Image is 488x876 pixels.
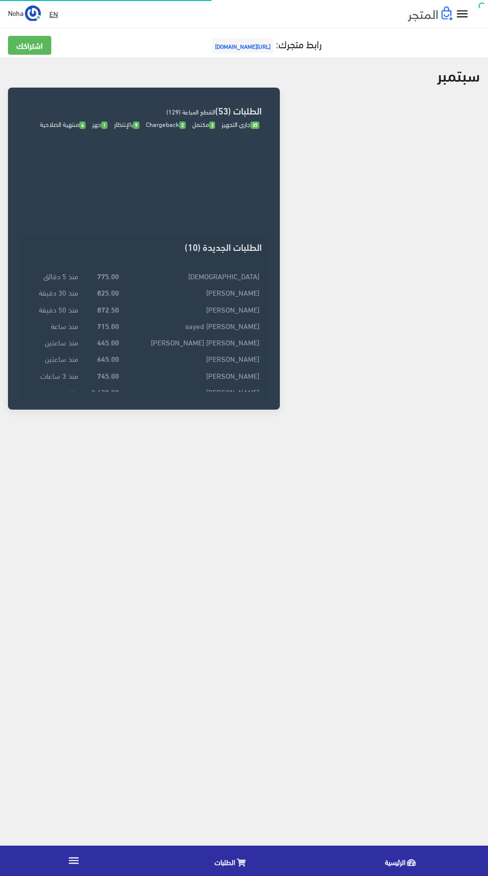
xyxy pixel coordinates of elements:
strong: 645.00 [97,353,119,364]
td: منذ ساعتين [26,334,81,350]
h3: الطلبات الجديدة (10) [26,242,262,251]
td: [PERSON_NAME] [122,367,262,383]
td: [PERSON_NAME] [PERSON_NAME] [122,334,262,350]
i:  [455,7,470,21]
strong: 2,430.00 [91,386,119,397]
span: 35 [250,121,259,129]
strong: 715.00 [97,320,119,331]
a: الطلبات [147,848,318,874]
span: Noha [8,6,23,19]
img: . [408,6,453,21]
span: مكتمل [192,118,216,130]
span: 2 [209,121,216,129]
span: 4 [79,121,86,129]
img: ... [25,5,41,21]
h3: الطلبات (53) [26,106,262,115]
td: منذ 3 ساعات [26,367,81,383]
strong: 745.00 [97,370,119,381]
strong: 872.50 [97,304,119,315]
a: رابط متجرك:[URL][DOMAIN_NAME] [210,34,322,53]
span: الرئيسية [385,856,405,868]
strong: 825.00 [97,287,119,298]
td: [PERSON_NAME] sayed [122,317,262,333]
a: ... Noha [8,5,41,21]
a: الرئيسية [318,848,488,874]
span: 2 [179,121,186,129]
span: 1 [101,121,108,129]
td: منذ يوم [26,383,81,400]
strong: 445.00 [97,336,119,347]
span: [URL][DOMAIN_NAME] [212,38,273,53]
strong: 775.00 [97,270,119,281]
td: منذ 50 دقيقة [26,301,81,317]
span: 9 [133,121,139,129]
td: [PERSON_NAME] [122,284,262,301]
td: [PERSON_NAME] [122,301,262,317]
h2: سبتمبر [437,66,480,83]
td: [PERSON_NAME] [122,383,262,400]
span: القطع المباعة (129) [166,106,215,117]
span: جهز [92,118,108,130]
a: اشتراكك [8,36,51,55]
span: بالإنتظار [114,118,139,130]
span: جاري التجهيز [222,118,259,130]
span: Chargeback [146,118,186,130]
td: منذ 30 دقيقة [26,284,81,301]
td: [PERSON_NAME] [122,350,262,367]
span: منتهية الصلاحية [40,118,86,130]
span: الطلبات [215,856,235,868]
u: EN [49,7,58,20]
td: [DEMOGRAPHIC_DATA] [122,268,262,284]
a: EN [45,5,62,23]
i:  [67,854,80,867]
td: منذ 5 دقائق [26,268,81,284]
td: منذ ساعتين [26,350,81,367]
td: منذ ساعة [26,317,81,333]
